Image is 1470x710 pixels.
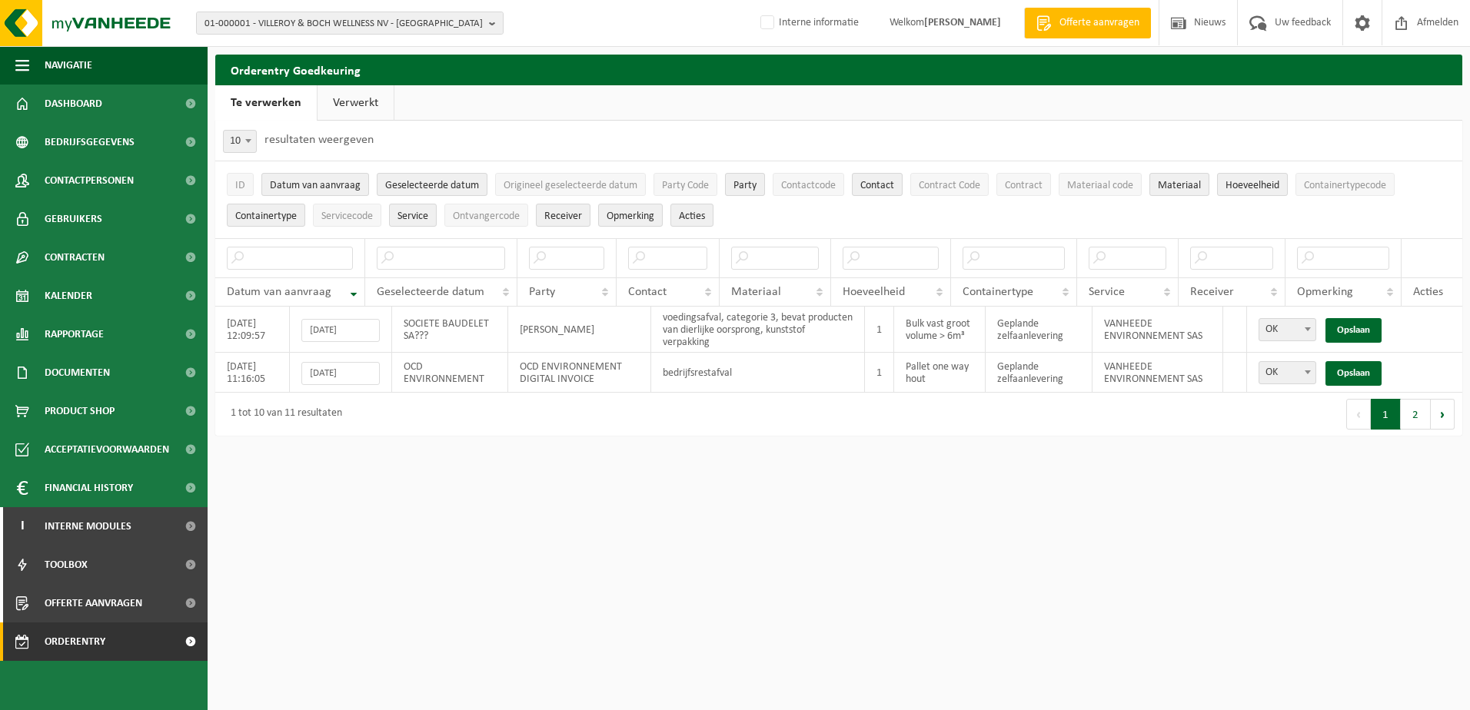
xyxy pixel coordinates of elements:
[1067,180,1133,191] span: Materiaal code
[215,85,317,121] a: Te verwerken
[529,286,555,298] span: Party
[45,469,133,507] span: Financial History
[45,392,115,430] span: Product Shop
[205,12,483,35] span: 01-000001 - VILLEROY & BOCH WELLNESS NV - [GEOGRAPHIC_DATA]
[45,430,169,469] span: Acceptatievoorwaarden
[45,200,102,238] span: Gebruikers
[910,173,989,196] button: Contract CodeContract Code: Activate to sort
[397,211,428,222] span: Service
[1297,286,1353,298] span: Opmerking
[654,173,717,196] button: Party CodeParty Code: Activate to sort
[45,546,88,584] span: Toolbox
[544,211,582,222] span: Receiver
[996,173,1051,196] button: ContractContract: Activate to sort
[45,315,104,353] span: Rapportage
[215,353,290,393] td: [DATE] 11:16:05
[318,85,394,121] a: Verwerkt
[270,180,361,191] span: Datum van aanvraag
[45,85,102,123] span: Dashboard
[1093,307,1223,353] td: VANHEEDE ENVIRONNEMENT SAS
[45,46,92,85] span: Navigatie
[986,307,1093,353] td: Geplande zelfaanlevering
[1259,319,1315,340] span: OK
[725,173,765,196] button: PartyParty: Activate to sort
[963,286,1033,298] span: Containertype
[45,277,92,315] span: Kalender
[1056,15,1143,31] span: Offerte aanvragen
[860,180,894,191] span: Contact
[651,307,865,353] td: voedingsafval, categorie 3, bevat producten van dierlijke oorsprong, kunststof verpakking
[45,123,135,161] span: Bedrijfsgegevens
[495,173,646,196] button: Origineel geselecteerde datumOrigineel geselecteerde datum: Activate to sort
[843,286,905,298] span: Hoeveelheid
[1149,173,1209,196] button: MateriaalMateriaal: Activate to sort
[227,173,254,196] button: IDID: Activate to sort
[607,211,654,222] span: Opmerking
[773,173,844,196] button: ContactcodeContactcode: Activate to sort
[215,307,290,353] td: [DATE] 12:09:57
[733,180,757,191] span: Party
[662,180,709,191] span: Party Code
[1059,173,1142,196] button: Materiaal codeMateriaal code: Activate to sort
[377,286,484,298] span: Geselecteerde datum
[321,211,373,222] span: Servicecode
[227,204,305,227] button: ContainertypeContainertype: Activate to sort
[651,353,865,393] td: bedrijfsrestafval
[196,12,504,35] button: 01-000001 - VILLEROY & BOCH WELLNESS NV - [GEOGRAPHIC_DATA]
[1259,318,1316,341] span: OK
[45,507,131,546] span: Interne modules
[1346,399,1371,430] button: Previous
[757,12,859,35] label: Interne informatie
[986,353,1093,393] td: Geplande zelfaanlevering
[1259,361,1316,384] span: OK
[1371,399,1401,430] button: 1
[392,307,509,353] td: SOCIETE BAUDELET SA???
[264,134,374,146] label: resultaten weergeven
[1295,173,1395,196] button: ContainertypecodeContainertypecode: Activate to sort
[894,353,986,393] td: Pallet one way hout
[313,204,381,227] button: ServicecodeServicecode: Activate to sort
[261,173,369,196] button: Datum van aanvraagDatum van aanvraag: Activate to remove sorting
[1259,362,1315,383] span: OK
[215,55,1462,85] h2: Orderentry Goedkeuring
[924,17,1001,28] strong: [PERSON_NAME]
[389,204,437,227] button: ServiceService: Activate to sort
[1226,180,1279,191] span: Hoeveelheid
[679,211,705,222] span: Acties
[536,204,590,227] button: ReceiverReceiver: Activate to sort
[504,180,637,191] span: Origineel geselecteerde datum
[781,180,836,191] span: Contactcode
[1431,399,1455,430] button: Next
[1325,318,1382,343] a: Opslaan
[392,353,509,393] td: OCD ENVIRONNEMENT
[508,353,650,393] td: OCD ENVIRONNEMENT DIGITAL INVOICE
[227,286,331,298] span: Datum van aanvraag
[628,286,667,298] span: Contact
[385,180,479,191] span: Geselecteerde datum
[508,307,650,353] td: [PERSON_NAME]
[377,173,487,196] button: Geselecteerde datumGeselecteerde datum: Activate to sort
[1401,399,1431,430] button: 2
[45,584,142,622] span: Offerte aanvragen
[865,353,894,393] td: 1
[223,130,257,153] span: 10
[444,204,528,227] button: OntvangercodeOntvangercode: Activate to sort
[670,204,713,227] button: Acties
[1217,173,1288,196] button: HoeveelheidHoeveelheid: Activate to sort
[731,286,781,298] span: Materiaal
[15,507,29,546] span: I
[1304,180,1386,191] span: Containertypecode
[1005,180,1043,191] span: Contract
[235,211,297,222] span: Containertype
[1190,286,1234,298] span: Receiver
[598,204,663,227] button: OpmerkingOpmerking: Activate to sort
[1413,286,1443,298] span: Acties
[852,173,903,196] button: ContactContact: Activate to sort
[1325,361,1382,386] a: Opslaan
[865,307,894,353] td: 1
[894,307,986,353] td: Bulk vast groot volume > 6m³
[235,180,245,191] span: ID
[1093,353,1223,393] td: VANHEEDE ENVIRONNEMENT SAS
[1024,8,1151,38] a: Offerte aanvragen
[224,131,256,152] span: 10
